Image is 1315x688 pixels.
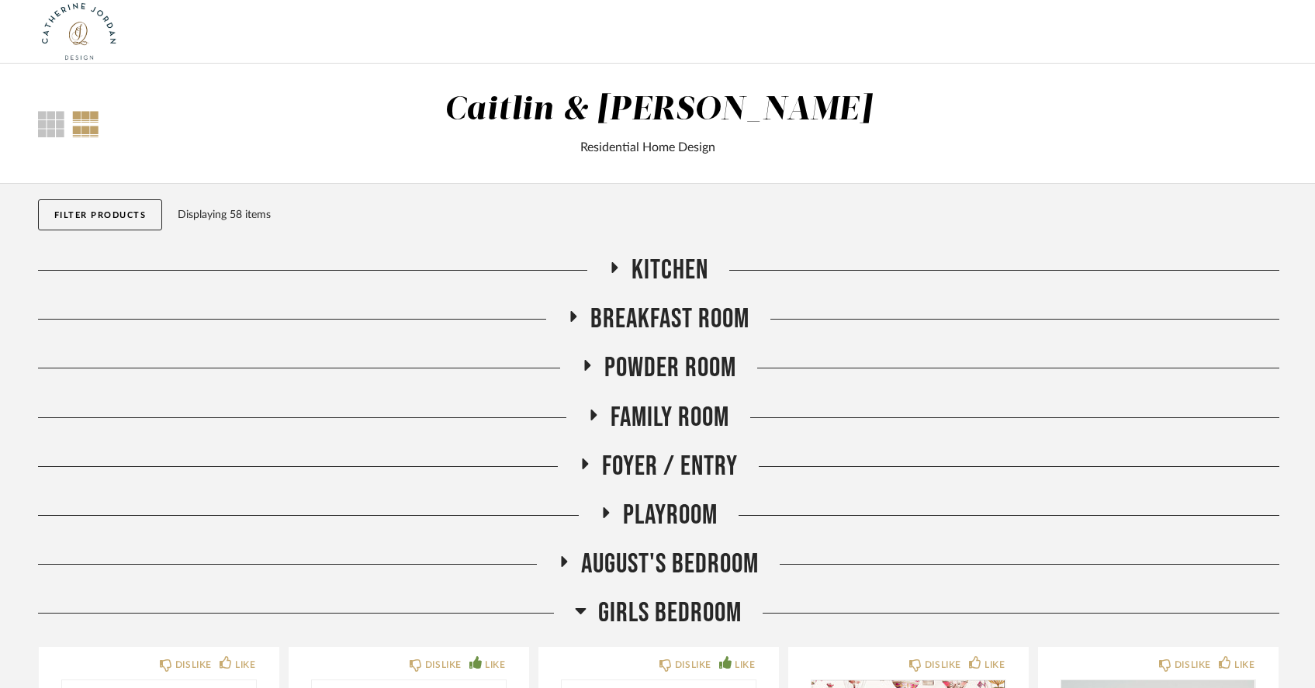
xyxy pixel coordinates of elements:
div: DISLIKE [425,657,462,672]
span: Kitchen [632,254,708,287]
div: LIKE [1234,657,1254,672]
div: LIKE [485,657,505,672]
div: Caitlin & [PERSON_NAME] [445,94,872,126]
div: DISLIKE [675,657,711,672]
div: Displaying 58 items [178,206,1272,223]
div: LIKE [235,657,255,672]
button: Filter Products [38,199,163,230]
div: DISLIKE [175,657,212,672]
span: Breakfast Room [590,303,749,336]
span: Foyer / Entry [602,450,738,483]
span: August's Bedroom [581,548,759,581]
div: Residential Home Design [248,138,1047,157]
span: Powder Room [604,351,736,385]
div: DISLIKE [1175,657,1211,672]
div: LIKE [735,657,755,672]
div: DISLIKE [925,657,961,672]
span: Family Room [611,401,729,434]
div: LIKE [985,657,1005,672]
img: 8d31d0e7-0be2-43a3-8646-acee7e292d11.png [38,1,121,63]
span: Playroom [623,499,718,532]
span: Girls Bedroom [598,596,742,630]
